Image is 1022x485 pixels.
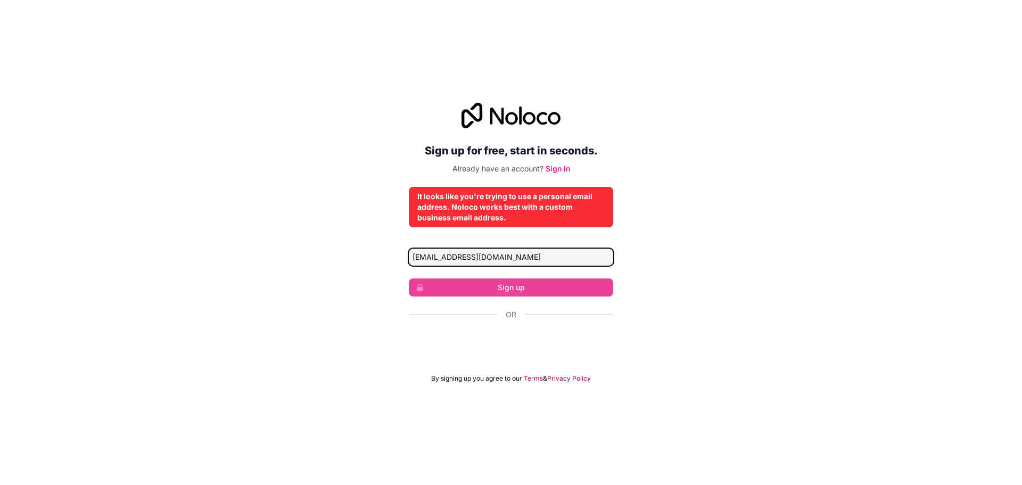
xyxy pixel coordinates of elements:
button: Sign up [409,278,613,297]
div: It looks like you're trying to use a personal email address. Noloco works best with a custom busi... [417,191,605,223]
h2: Sign up for free, start in seconds. [409,141,613,160]
span: Or [506,309,516,320]
a: Privacy Policy [547,374,591,383]
a: Terms [524,374,543,383]
a: Sign in [546,164,570,173]
span: By signing up you agree to our [431,374,522,383]
span: Already have an account? [452,164,543,173]
input: Email address [409,249,613,266]
span: & [543,374,547,383]
iframe: Botón Iniciar sesión con Google [403,332,619,355]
